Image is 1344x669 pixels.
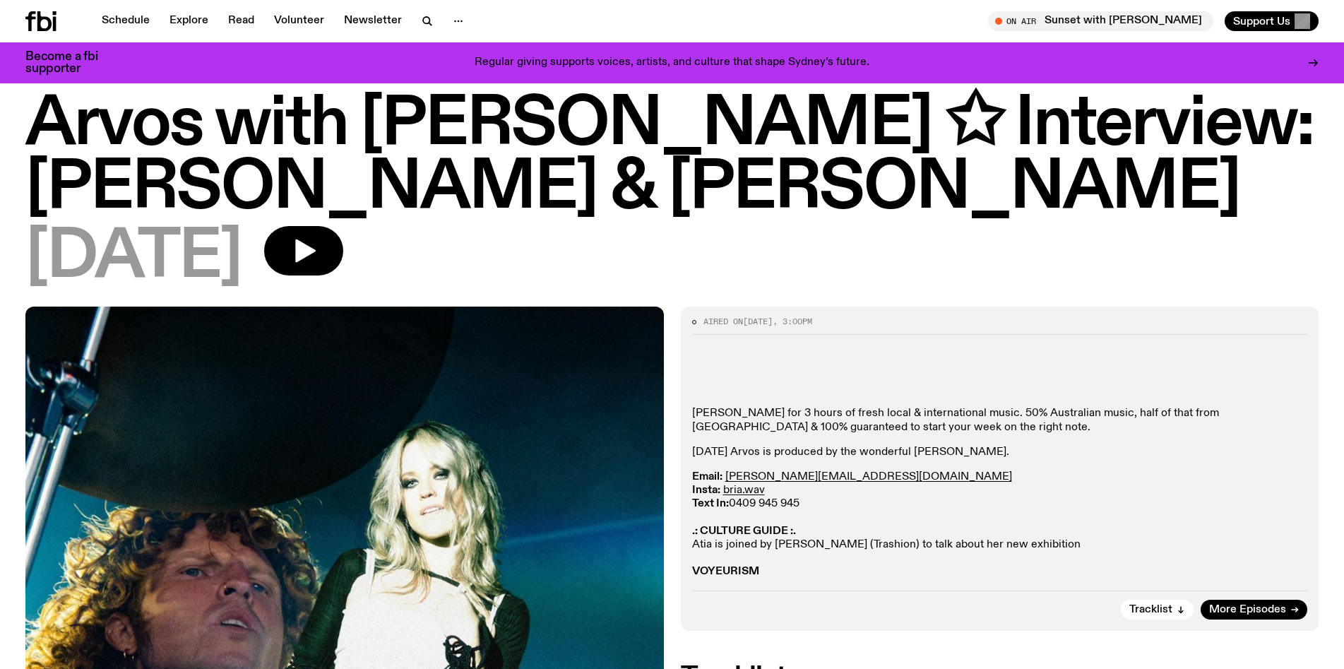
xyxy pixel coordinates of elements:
[1129,605,1172,615] span: Tracklist
[25,51,116,75] h3: Become a fbi supporter
[1233,15,1290,28] span: Support Us
[725,471,1012,482] a: [PERSON_NAME][EMAIL_ADDRESS][DOMAIN_NAME]
[703,316,743,327] span: Aired on
[773,316,812,327] span: , 3:00pm
[723,485,765,496] a: bria.wav
[1201,600,1307,620] a: More Episodes
[692,526,796,537] strong: .: CULTURE GUIDE :.
[692,498,729,509] strong: Text In:
[220,11,263,31] a: Read
[692,471,722,482] strong: Email:
[1209,605,1286,615] span: More Episodes
[25,226,242,290] span: [DATE]
[335,11,410,31] a: Newsletter
[1121,600,1194,620] button: Tracklist
[1225,11,1319,31] button: Support Us
[25,93,1319,220] h1: Arvos with [PERSON_NAME] ✩ Interview: [PERSON_NAME] & [PERSON_NAME]
[692,485,720,496] strong: Insta:
[161,11,217,31] a: Explore
[743,316,773,327] span: [DATE]
[692,407,1308,434] p: [PERSON_NAME] for 3 hours of fresh local & international music. ​50% Australian music, half of th...
[692,446,1308,459] p: [DATE] Arvos is produced by the wonderful [PERSON_NAME].
[93,11,158,31] a: Schedule
[988,11,1213,31] button: On AirSunset with [PERSON_NAME]
[266,11,333,31] a: Volunteer
[475,57,869,69] p: Regular giving supports voices, artists, and culture that shape Sydney’s future.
